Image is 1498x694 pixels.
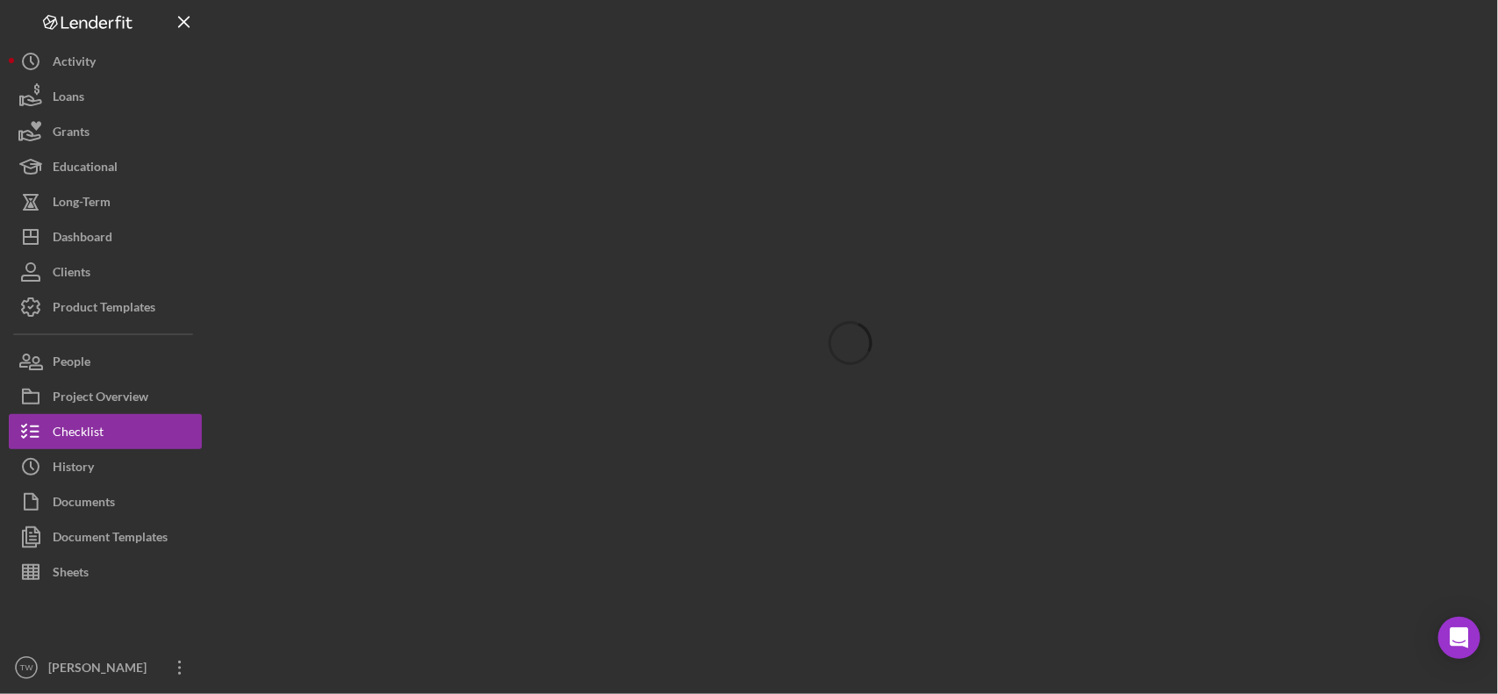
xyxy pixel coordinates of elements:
div: Product Templates [53,290,155,329]
button: History [9,449,202,484]
button: People [9,344,202,379]
button: Educational [9,149,202,184]
button: Clients [9,254,202,290]
button: Activity [9,44,202,79]
button: Loans [9,79,202,114]
button: Document Templates [9,519,202,554]
button: TW[PERSON_NAME] [9,650,202,685]
div: Checklist [53,414,104,454]
div: [PERSON_NAME] [44,650,158,690]
div: Grants [53,114,90,154]
div: Activity [53,44,96,83]
div: Dashboard [53,219,112,259]
button: Documents [9,484,202,519]
div: People [53,344,90,383]
div: Loans [53,79,84,118]
div: Long-Term [53,184,111,224]
text: TW [20,663,34,673]
div: Project Overview [53,379,148,419]
div: Documents [53,484,115,524]
button: Grants [9,114,202,149]
div: Open Intercom Messenger [1438,617,1480,659]
button: Long-Term [9,184,202,219]
div: Sheets [53,554,89,594]
div: Clients [53,254,90,294]
div: History [53,449,94,489]
div: Educational [53,149,118,189]
button: Product Templates [9,290,202,325]
button: Project Overview [9,379,202,414]
button: Dashboard [9,219,202,254]
div: Document Templates [53,519,168,559]
button: Sheets [9,554,202,590]
button: Checklist [9,414,202,449]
